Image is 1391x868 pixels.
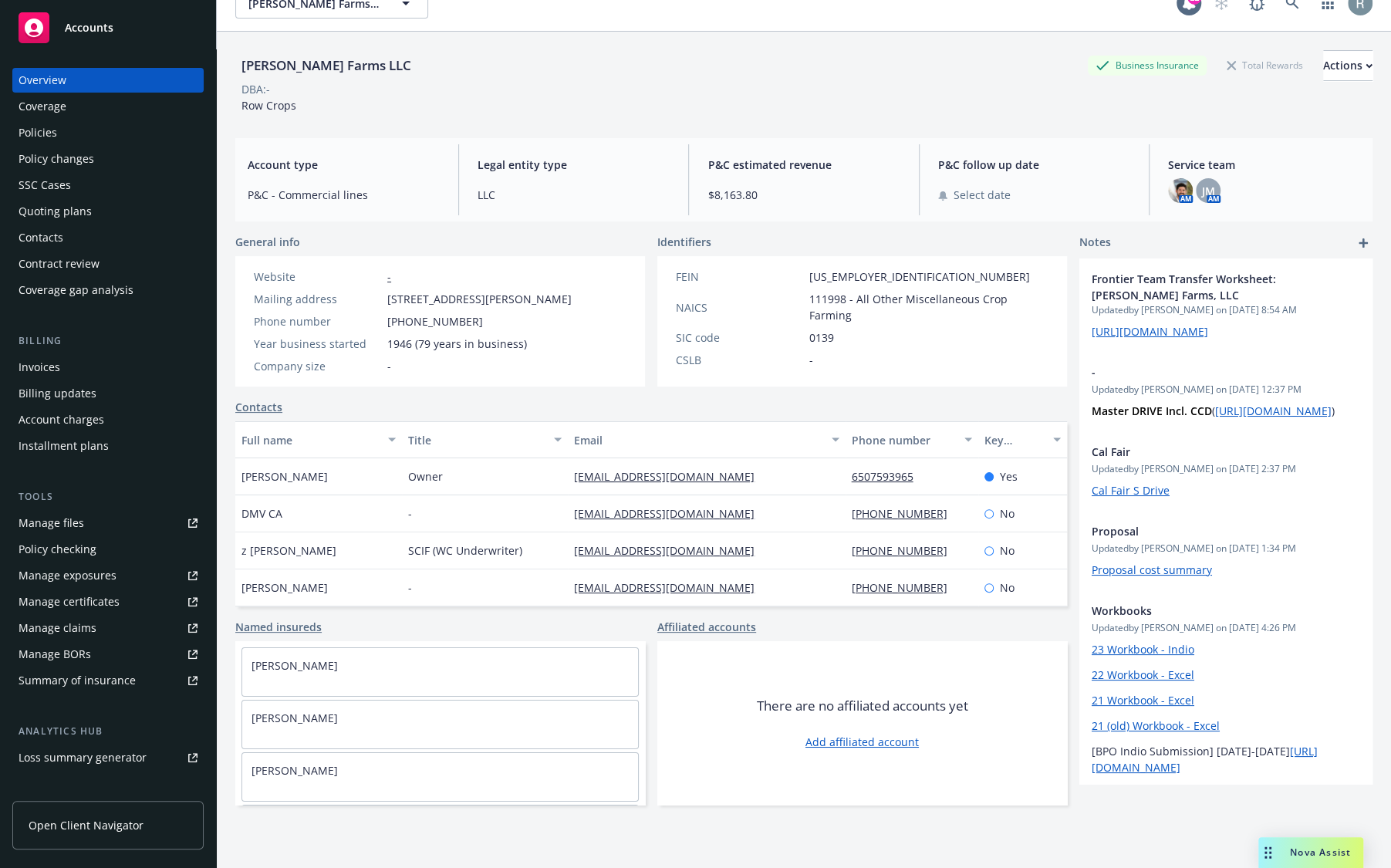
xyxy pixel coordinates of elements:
[1088,56,1207,75] div: Business Insurance
[12,668,204,693] a: Summary of insurance
[1092,403,1360,419] p: ( )
[19,199,92,224] div: Quoting plans
[809,291,1048,323] span: 111998 - All Other Miscellaneous Crop Farming
[1092,743,1360,775] p: [BPO Indio Submission] [DATE]-[DATE]
[252,711,338,725] a: [PERSON_NAME]
[19,407,104,432] div: Account charges
[12,6,204,49] a: Accounts
[954,187,1011,203] span: Select date
[12,333,204,349] div: Billing
[1323,51,1372,80] div: Actions
[846,421,978,458] button: Phone number
[408,505,412,522] span: -
[574,506,767,521] a: [EMAIL_ADDRESS][DOMAIN_NAME]
[1092,667,1194,682] a: 22 Workbook - Excel
[12,94,204,119] a: Coverage
[757,697,968,715] span: There are no affiliated accounts yet
[1201,183,1214,199] span: JM
[19,745,147,770] div: Loss summary generator
[1258,837,1278,868] div: Drag to move
[1079,590,1372,788] div: WorkbooksUpdatedby [PERSON_NAME] on [DATE] 4:26 PM23 Workbook - Indio22 Workbook - Excel21 Workbo...
[1079,431,1372,511] div: Cal FairUpdatedby [PERSON_NAME] on [DATE] 2:37 PMCal Fair S Drive
[1092,444,1320,460] span: Cal Fair
[387,269,391,284] a: -
[1092,364,1320,380] span: -
[12,278,204,302] a: Coverage gap analysis
[19,355,60,380] div: Invoices
[1258,837,1363,868] button: Nova Assist
[809,352,813,368] span: -
[248,187,440,203] span: P&C - Commercial lines
[12,489,204,505] div: Tools
[19,225,63,250] div: Contacts
[1079,511,1372,590] div: ProposalUpdatedby [PERSON_NAME] on [DATE] 1:34 PMProposal cost summary
[12,173,204,198] a: SSC Cases
[568,421,845,458] button: Email
[12,563,204,588] span: Manage exposures
[657,234,711,250] span: Identifiers
[1092,404,1212,418] strong: Master DRIVE Incl. CCD
[402,421,569,458] button: Title
[1079,234,1111,252] span: Notes
[707,157,900,173] span: P&C estimated revenue
[387,313,483,329] span: [PHONE_NUMBER]
[19,616,96,640] div: Manage claims
[676,329,803,346] div: SIC code
[1092,718,1220,733] a: 21 (old) Workbook - Excel
[65,22,113,34] span: Accounts
[478,187,670,203] span: LLC
[408,432,545,448] div: Title
[19,381,96,406] div: Billing updates
[657,619,756,635] a: Affiliated accounts
[12,225,204,250] a: Contacts
[676,352,803,368] div: CSLB
[574,432,822,448] div: Email
[241,542,336,559] span: z [PERSON_NAME]
[19,147,94,171] div: Policy changes
[19,94,66,119] div: Coverage
[574,543,767,558] a: [EMAIL_ADDRESS][DOMAIN_NAME]
[235,619,322,635] a: Named insureds
[1168,157,1360,173] span: Service team
[387,336,527,352] span: 1946 (79 years in business)
[12,745,204,770] a: Loss summary generator
[12,252,204,276] a: Contract review
[241,505,282,522] span: DMV CA
[252,658,338,673] a: [PERSON_NAME]
[254,358,381,374] div: Company size
[676,299,803,316] div: NAICS
[1323,50,1372,81] button: Actions
[809,329,834,346] span: 0139
[978,421,1067,458] button: Key contact
[1092,562,1212,577] a: Proposal cost summary
[1290,846,1351,859] span: Nova Assist
[408,579,412,596] span: -
[852,469,926,484] a: 6507593965
[1092,462,1360,476] span: Updated by [PERSON_NAME] on [DATE] 2:37 PM
[1354,234,1372,252] a: add
[852,432,955,448] div: Phone number
[19,589,120,614] div: Manage certificates
[984,432,1044,448] div: Key contact
[1092,693,1194,708] a: 21 Workbook - Excel
[574,580,767,595] a: [EMAIL_ADDRESS][DOMAIN_NAME]
[12,355,204,380] a: Invoices
[1092,383,1360,397] span: Updated by [PERSON_NAME] on [DATE] 12:37 PM
[12,511,204,535] a: Manage files
[574,469,767,484] a: [EMAIL_ADDRESS][DOMAIN_NAME]
[241,468,328,485] span: [PERSON_NAME]
[852,580,960,595] a: [PHONE_NUMBER]
[1219,56,1311,75] div: Total Rewards
[254,291,381,307] div: Mailing address
[19,434,109,458] div: Installment plans
[1000,505,1015,522] span: No
[19,173,71,198] div: SSC Cases
[19,563,116,588] div: Manage exposures
[1079,352,1372,431] div: -Updatedby [PERSON_NAME] on [DATE] 12:37 PMMaster DRIVE Incl. CCD([URL][DOMAIN_NAME])
[241,81,270,97] div: DBA: -
[19,511,84,535] div: Manage files
[19,278,133,302] div: Coverage gap analysis
[938,157,1130,173] span: P&C follow up date
[235,399,282,415] a: Contacts
[1000,542,1015,559] span: No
